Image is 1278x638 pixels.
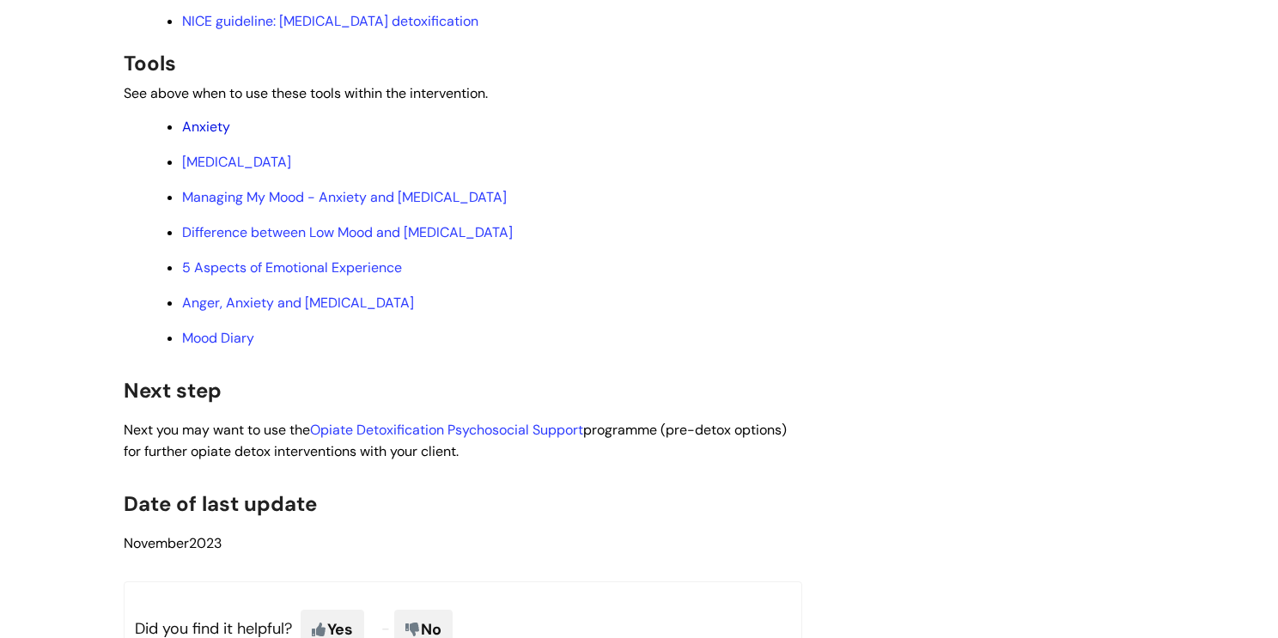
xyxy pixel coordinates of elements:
span: Next step [124,377,222,404]
span: November [124,534,189,552]
span: See above when to use these tools within the intervention. [124,84,488,102]
a: Difference between Low Mood and [MEDICAL_DATA] [182,223,513,241]
a: 5 Aspects of Emotional Experience [182,258,402,276]
a: [MEDICAL_DATA] [182,153,291,171]
a: Anger, Anxiety and [MEDICAL_DATA] [182,294,414,312]
span: Next you may want to use the programme (pre-detox options) for further opiate detox interventions... [124,421,787,460]
a: Anxiety [182,118,230,136]
span: Date of last update [124,490,317,517]
a: Opiate Detoxification Psychosocial Support [310,421,583,439]
span: Tools [124,50,176,76]
a: NICE guideline: [MEDICAL_DATA] detoxification [182,12,478,30]
span: 2023 [124,534,222,552]
a: Mood Diary [182,329,254,347]
a: Managing My Mood - Anxiety and [MEDICAL_DATA] [182,188,507,206]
